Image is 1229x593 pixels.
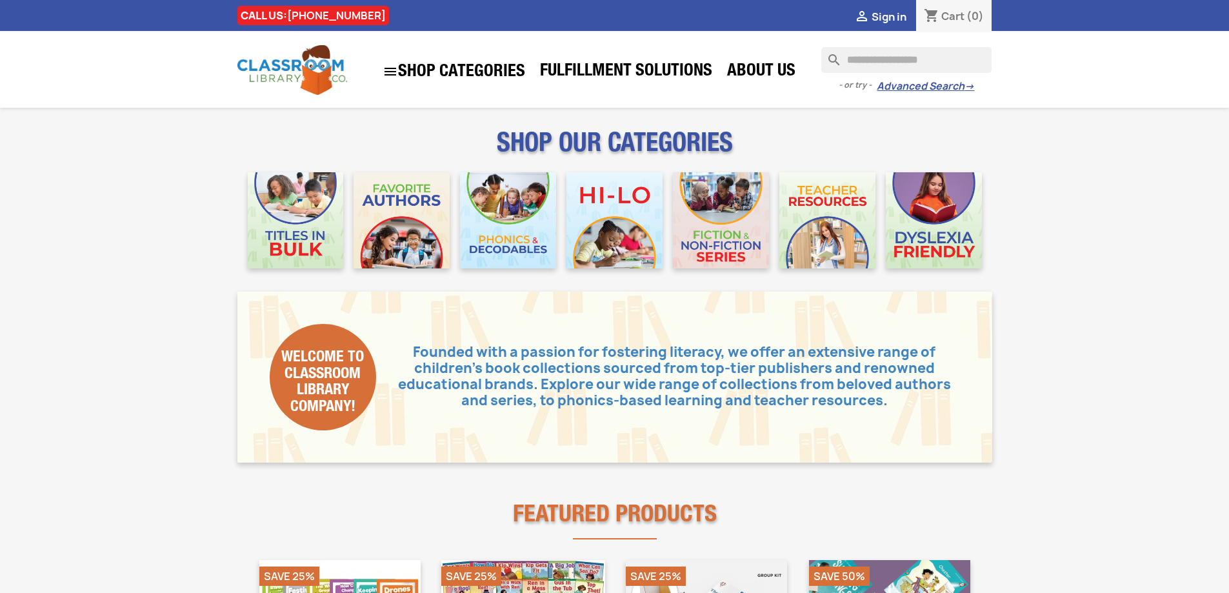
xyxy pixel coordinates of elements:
[626,567,686,586] li: Save 25%
[376,345,960,409] p: Founded with a passion for fostering literacy, we offer an extensive range of children's book col...
[924,9,939,25] i: shopping_cart
[287,8,386,23] a: [PHONE_NUMBER]
[854,10,906,24] a:  Sign in
[237,45,347,95] img: Classroom Library Company
[566,172,663,268] img: CLC_HiLo_Mobile.jpg
[839,79,877,92] span: - or try -
[237,139,992,162] p: SHOP OUR CATEGORIES
[964,80,974,93] span: →
[721,59,802,85] a: About Us
[821,47,992,73] input: Search
[259,567,319,586] li: Save 25%
[376,57,532,86] a: SHOP CATEGORIES
[270,324,376,430] div: Welcome to Classroom Library Company!
[441,567,501,586] li: Save 25%
[237,6,389,25] div: CALL US:
[821,47,837,63] i: search
[877,80,974,93] a: Advanced Search→
[941,9,964,23] span: Cart
[854,10,870,25] i: 
[966,9,984,23] span: (0)
[872,10,906,24] span: Sign in
[886,172,982,268] img: CLC_Dyslexia_Mobile.jpg
[460,172,556,268] img: CLC_Phonics_And_Decodables_Mobile.jpg
[354,172,450,268] img: CLC_Favorite_Authors_Mobile.jpg
[534,59,719,85] a: Fulfillment Solutions
[673,172,769,268] img: CLC_Fiction_Nonfiction_Mobile.jpg
[248,172,344,268] img: CLC_Bulk_Mobile.jpg
[779,172,875,268] img: CLC_Teacher_Resources_Mobile.jpg
[809,567,870,586] li: Save 50%
[237,488,992,530] h2: Featured Products
[383,64,398,79] i: 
